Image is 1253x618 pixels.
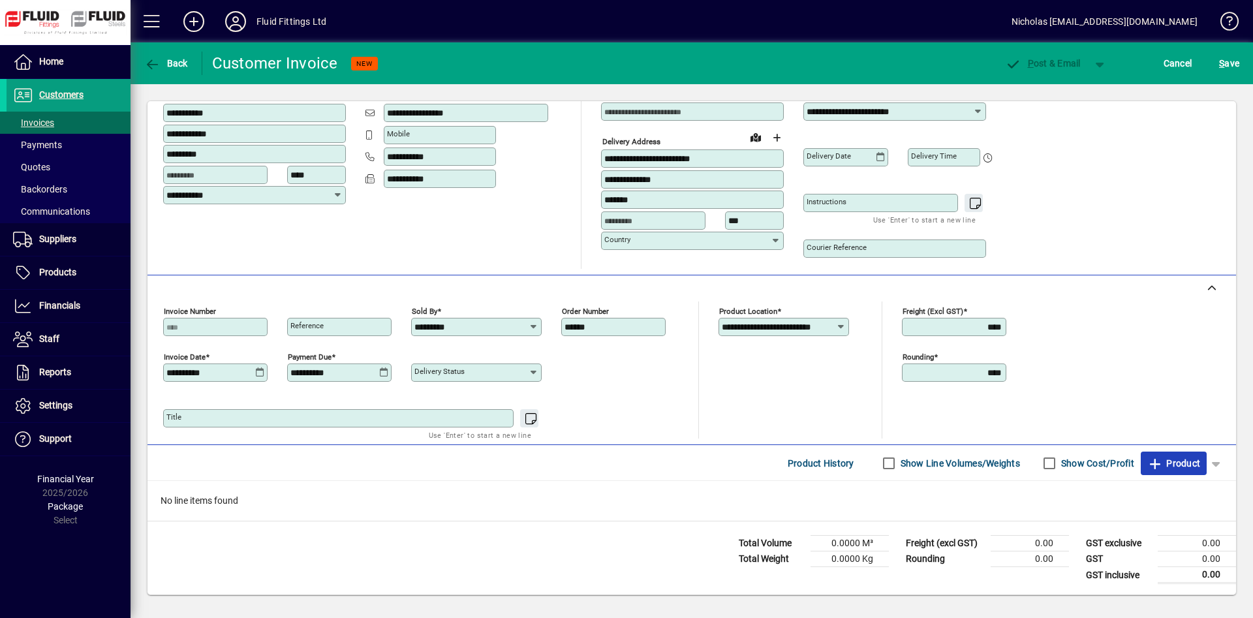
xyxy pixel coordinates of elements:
[1211,3,1237,45] a: Knowledge Base
[256,11,326,32] div: Fluid Fittings Ltd
[412,307,437,316] mat-label: Sold by
[39,89,84,100] span: Customers
[1028,58,1034,69] span: P
[328,82,349,102] button: Copy to Delivery address
[48,501,83,512] span: Package
[131,52,202,75] app-page-header-button: Back
[1079,551,1158,567] td: GST
[7,178,131,200] a: Backorders
[562,307,609,316] mat-label: Order number
[604,235,630,244] mat-label: Country
[144,58,188,69] span: Back
[173,10,215,33] button: Add
[356,59,373,68] span: NEW
[1216,52,1243,75] button: Save
[811,536,889,551] td: 0.0000 M³
[1141,452,1207,475] button: Product
[288,352,332,362] mat-label: Payment due
[991,551,1069,567] td: 0.00
[212,53,338,74] div: Customer Invoice
[873,212,976,227] mat-hint: Use 'Enter' to start a new line
[13,162,50,172] span: Quotes
[166,412,181,422] mat-label: Title
[732,551,811,567] td: Total Weight
[7,223,131,256] a: Suppliers
[903,352,934,362] mat-label: Rounding
[1147,453,1200,474] span: Product
[1219,53,1239,74] span: ave
[39,400,72,410] span: Settings
[290,321,324,330] mat-label: Reference
[788,453,854,474] span: Product History
[1164,53,1192,74] span: Cancel
[732,536,811,551] td: Total Volume
[7,112,131,134] a: Invoices
[7,46,131,78] a: Home
[7,423,131,456] a: Support
[1158,567,1236,583] td: 0.00
[39,300,80,311] span: Financials
[7,200,131,223] a: Communications
[39,234,76,244] span: Suppliers
[7,390,131,422] a: Settings
[13,117,54,128] span: Invoices
[719,307,777,316] mat-label: Product location
[766,127,787,148] button: Choose address
[414,367,465,376] mat-label: Delivery status
[7,134,131,156] a: Payments
[745,127,766,147] a: View on map
[13,140,62,150] span: Payments
[1012,11,1198,32] div: Nicholas [EMAIL_ADDRESS][DOMAIN_NAME]
[1079,567,1158,583] td: GST inclusive
[39,333,59,344] span: Staff
[898,457,1020,470] label: Show Line Volumes/Weights
[807,151,851,161] mat-label: Delivery date
[13,184,67,194] span: Backorders
[164,352,206,362] mat-label: Invoice date
[307,81,328,102] a: View on map
[991,536,1069,551] td: 0.00
[7,323,131,356] a: Staff
[7,156,131,178] a: Quotes
[899,536,991,551] td: Freight (excl GST)
[7,256,131,289] a: Products
[1219,58,1224,69] span: S
[7,290,131,322] a: Financials
[39,433,72,444] span: Support
[147,481,1236,521] div: No line items found
[807,243,867,252] mat-label: Courier Reference
[13,206,90,217] span: Communications
[39,367,71,377] span: Reports
[37,474,94,484] span: Financial Year
[1158,551,1236,567] td: 0.00
[899,551,991,567] td: Rounding
[1005,58,1081,69] span: ost & Email
[1059,457,1134,470] label: Show Cost/Profit
[141,52,191,75] button: Back
[164,307,216,316] mat-label: Invoice number
[215,10,256,33] button: Profile
[911,151,957,161] mat-label: Delivery time
[429,427,531,442] mat-hint: Use 'Enter' to start a new line
[782,452,859,475] button: Product History
[811,551,889,567] td: 0.0000 Kg
[387,129,410,138] mat-label: Mobile
[1158,536,1236,551] td: 0.00
[7,356,131,389] a: Reports
[39,267,76,277] span: Products
[1160,52,1196,75] button: Cancel
[807,197,846,206] mat-label: Instructions
[903,307,963,316] mat-label: Freight (excl GST)
[1079,536,1158,551] td: GST exclusive
[39,56,63,67] span: Home
[998,52,1087,75] button: Post & Email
